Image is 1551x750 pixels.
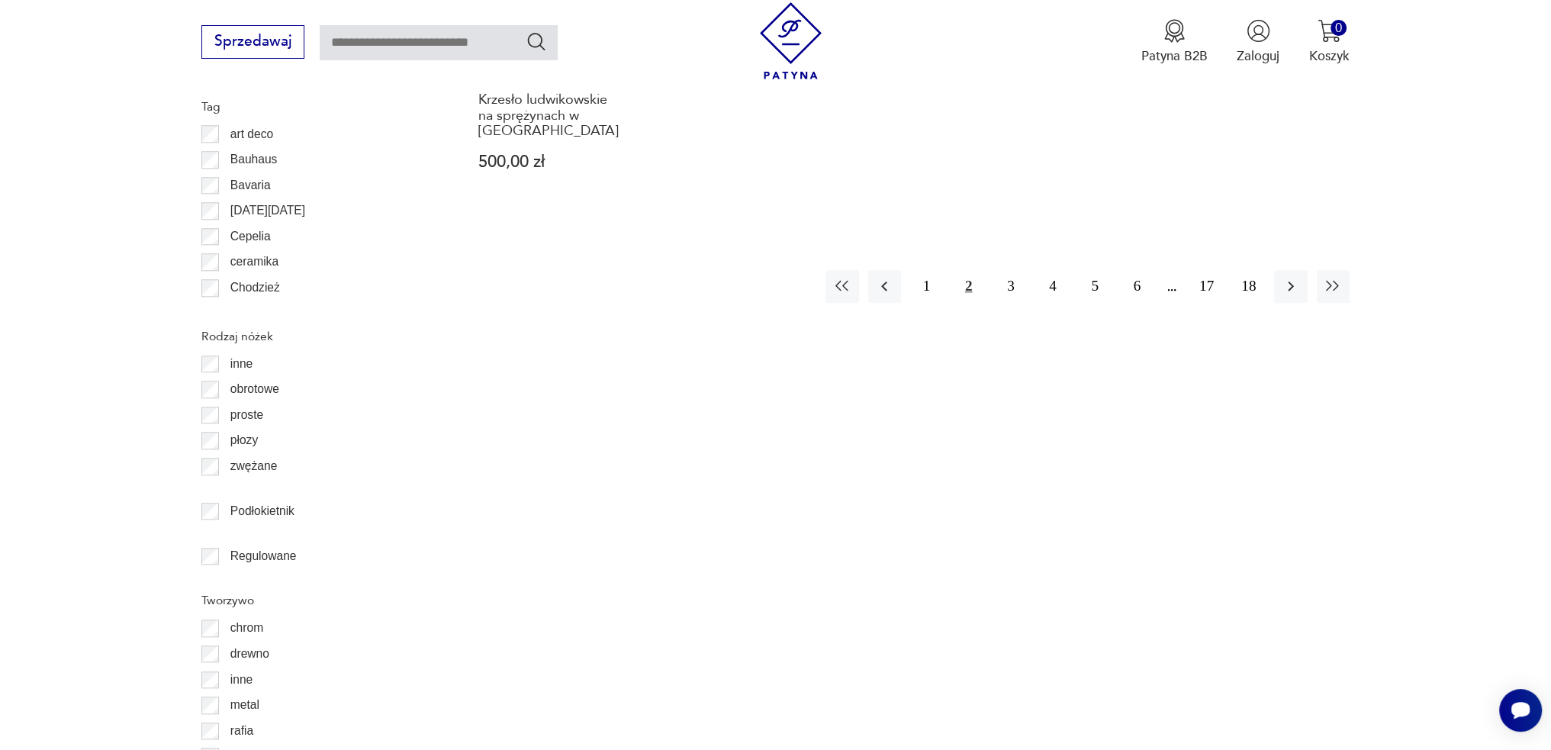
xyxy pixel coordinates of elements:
[230,124,273,144] p: art deco
[201,37,304,49] a: Sprzedawaj
[230,278,280,298] p: Chodzież
[910,270,943,303] button: 1
[1190,270,1223,303] button: 17
[478,154,623,170] p: 500,00 zł
[230,546,297,566] p: Regulowane
[1141,19,1208,65] button: Patyna B2B
[1121,270,1154,303] button: 6
[230,501,294,521] p: Podłokietnik
[1309,19,1350,65] button: 0Koszyk
[752,2,829,79] img: Patyna - sklep z meblami i dekoracjami vintage
[1247,19,1270,43] img: Ikonka użytkownika
[1309,47,1350,65] p: Koszyk
[1232,270,1265,303] button: 18
[230,227,271,246] p: Cepelia
[230,150,278,169] p: Bauhaus
[1141,19,1208,65] a: Ikona medaluPatyna B2B
[230,201,305,220] p: [DATE][DATE]
[230,379,279,399] p: obrotowe
[230,252,278,272] p: ceramika
[230,644,269,664] p: drewno
[230,354,253,374] p: inne
[201,591,426,610] p: Tworzywo
[1499,689,1542,732] iframe: Smartsupp widget button
[230,430,258,450] p: płozy
[1079,270,1112,303] button: 5
[1237,19,1279,65] button: Zaloguj
[1163,19,1186,43] img: Ikona medalu
[478,92,623,139] h3: Krzesło ludwikowskie na sprężynach w [GEOGRAPHIC_DATA]
[1331,20,1347,36] div: 0
[230,618,263,638] p: chrom
[994,270,1027,303] button: 3
[230,721,253,741] p: rafia
[230,695,259,715] p: metal
[526,31,548,53] button: Szukaj
[230,175,271,195] p: Bavaria
[952,270,985,303] button: 2
[1237,47,1279,65] p: Zaloguj
[230,670,253,690] p: inne
[201,25,304,59] button: Sprzedawaj
[201,97,426,117] p: Tag
[230,304,276,323] p: Ćmielów
[230,456,278,476] p: zwężane
[230,405,263,425] p: proste
[201,327,426,346] p: Rodzaj nóżek
[1141,47,1208,65] p: Patyna B2B
[1036,270,1069,303] button: 4
[1318,19,1341,43] img: Ikona koszyka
